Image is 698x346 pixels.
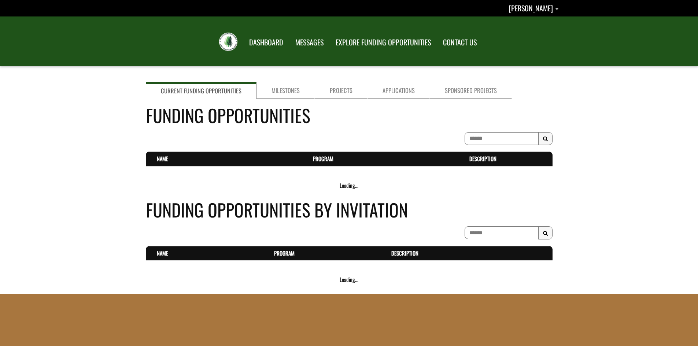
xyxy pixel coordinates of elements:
[509,3,558,14] a: Wendy Nickel
[465,132,539,145] input: To search on partial text, use the asterisk (*) wildcard character.
[537,246,553,260] th: Actions
[465,226,539,239] input: To search on partial text, use the asterisk (*) wildcard character.
[330,33,436,52] a: EXPLORE FUNDING OPPORTUNITIES
[157,249,168,257] a: Name
[538,226,553,239] button: Search Results
[146,197,553,223] h4: Funding Opportunities By Invitation
[256,82,315,99] a: Milestones
[368,82,430,99] a: Applications
[313,155,333,163] a: Program
[290,33,329,52] a: MESSAGES
[315,82,368,99] a: Projects
[146,102,553,128] h4: Funding Opportunities
[146,82,256,99] a: Current Funding Opportunities
[437,33,482,52] a: CONTACT US
[244,33,289,52] a: DASHBOARD
[538,132,553,145] button: Search Results
[391,249,418,257] a: Description
[469,155,496,163] a: Description
[157,155,168,163] a: Name
[219,33,237,51] img: FRIAA Submissions Portal
[430,82,512,99] a: Sponsored Projects
[146,276,553,283] div: Loading...
[146,182,553,189] div: Loading...
[509,3,553,14] span: [PERSON_NAME]
[243,31,482,52] nav: Main Navigation
[274,249,295,257] a: Program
